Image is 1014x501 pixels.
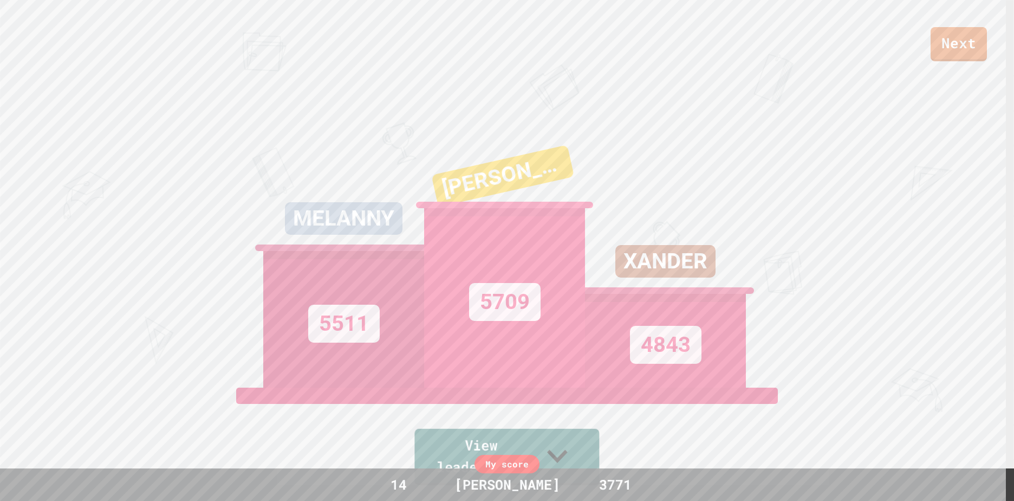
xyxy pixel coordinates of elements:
div: [PERSON_NAME] [431,145,574,207]
div: My score [474,455,539,473]
div: MELANNY [285,202,402,235]
div: 4843 [630,326,701,364]
div: 5511 [308,305,380,343]
a: Next [931,27,987,61]
div: [PERSON_NAME] [444,474,571,495]
a: View leaderboard [414,429,599,485]
div: XANDER [615,245,716,278]
div: 14 [358,474,439,495]
div: 5709 [469,283,541,321]
div: 3771 [575,474,656,495]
